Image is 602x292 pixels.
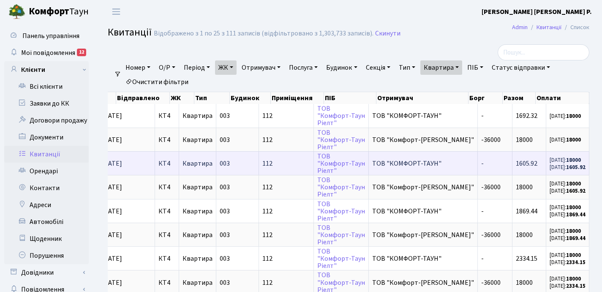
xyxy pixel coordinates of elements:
span: ТОВ "Комфорт-[PERSON_NAME]" [372,136,474,143]
a: Отримувач [238,60,284,75]
span: КТ4 [158,208,175,215]
span: 18000 [516,183,533,192]
span: -36000 [481,278,501,287]
span: 003 [220,111,230,120]
span: 003 [220,254,230,263]
small: [DATE]: [550,136,581,144]
a: О/Р [155,60,179,75]
a: Номер [122,60,154,75]
button: Переключити навігацію [106,5,127,19]
span: Квитанції [108,25,152,40]
a: ТОВ"Комфорт-ТаунРіелт" [317,104,365,128]
small: [DATE]: [550,187,586,195]
span: КТ4 [158,184,175,191]
div: Відображено з 1 по 25 з 111 записів (відфільтровано з 1,303,733 записів). [154,30,373,38]
a: Будинок [323,60,360,75]
span: 1605.92 [516,159,537,168]
span: ТОВ "Комфорт-[PERSON_NAME]" [372,232,474,238]
a: Тип [395,60,419,75]
a: Квитанції [537,23,561,32]
span: [DATE] [102,255,151,262]
span: Квартира [183,135,212,145]
b: 18000 [566,251,581,259]
span: [DATE] [102,232,151,238]
b: 18000 [566,136,581,144]
b: 1605.92 [566,187,586,195]
b: 18000 [566,112,581,120]
b: 18000 [566,156,581,164]
span: Квартира [183,159,212,168]
small: [DATE]: [550,204,581,211]
span: 112 [262,136,310,143]
th: Борг [469,92,503,104]
span: -36000 [481,135,501,145]
b: 18000 [566,275,581,283]
th: Тип [194,92,230,104]
b: 18000 [566,227,581,235]
span: Мої повідомлення [21,48,75,57]
a: Квартира [420,60,462,75]
span: 18000 [516,135,533,145]
b: 1869.44 [566,211,586,218]
a: Заявки до КК [4,95,89,112]
span: 003 [220,230,230,240]
span: Квартира [183,183,212,192]
small: [DATE]: [550,282,586,290]
span: 112 [262,160,310,167]
small: [DATE]: [550,211,586,218]
a: Квитанції [4,146,89,163]
span: КТ4 [158,232,175,238]
a: Мої повідомлення12 [4,44,89,61]
a: Admin [512,23,528,32]
small: [DATE]: [550,227,581,235]
span: ТОВ "КОМФОРТ-ТАУН" [372,208,474,215]
span: 112 [262,208,310,215]
span: Таун [29,5,89,19]
span: Квартира [183,278,212,287]
a: Контакти [4,180,89,196]
a: Орендарі [4,163,89,180]
a: Статус відправки [488,60,553,75]
span: 003 [220,159,230,168]
small: [DATE]: [550,251,581,259]
th: Оплати [536,92,589,104]
a: Довідники [4,264,89,281]
span: - [481,207,484,216]
a: Договори продажу [4,112,89,129]
span: [DATE] [102,160,151,167]
span: 1692.32 [516,111,537,120]
span: - [481,159,484,168]
span: [DATE] [102,112,151,119]
span: 003 [220,135,230,145]
b: 18000 [566,204,581,211]
b: 1869.44 [566,235,586,242]
small: [DATE]: [550,180,581,188]
span: 112 [262,232,310,238]
a: ТОВ"Комфорт-ТаунРіелт" [317,223,365,247]
span: 18000 [516,230,533,240]
a: ТОВ"Комфорт-ТаунРіелт" [317,199,365,223]
a: Адреси [4,196,89,213]
a: ТОВ"Комфорт-ТаунРіелт" [317,128,365,152]
span: 003 [220,183,230,192]
span: ТОВ "Комфорт-[PERSON_NAME]" [372,279,474,286]
span: КТ4 [158,112,175,119]
img: logo.png [8,3,25,20]
span: [DATE] [102,184,151,191]
a: Клієнти [4,61,89,78]
th: Відправлено [116,92,170,104]
span: -36000 [481,230,501,240]
a: Всі клієнти [4,78,89,95]
span: Квартира [183,111,212,120]
span: - [481,254,484,263]
small: [DATE]: [550,112,581,120]
th: Приміщення [271,92,324,104]
a: Секція [362,60,394,75]
span: [DATE] [102,136,151,143]
span: [DATE] [102,279,151,286]
nav: breadcrumb [499,19,602,36]
span: 1869.44 [516,207,537,216]
span: Квартира [183,230,212,240]
span: Квартира [183,207,212,216]
a: [PERSON_NAME] [PERSON_NAME] Р. [482,7,592,17]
